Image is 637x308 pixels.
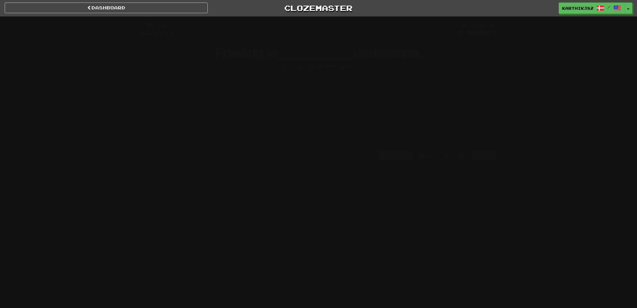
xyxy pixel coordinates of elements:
[458,30,467,35] span: 75 %
[256,84,259,93] span: i
[361,84,405,93] span: forbrugere
[415,150,438,161] button: Help!
[358,120,408,129] span: beregninger
[166,29,172,37] span: 0
[458,30,497,36] div: Mastered
[323,111,439,138] button: 4.beregninger
[230,123,234,128] small: 3 .
[5,3,208,13] a: Dashboard
[279,45,352,60] span: __________
[471,150,497,161] button: Report
[140,64,497,70] div: France is in [GEOGRAPHIC_DATA].
[253,87,257,92] small: 1 .
[352,45,422,60] span: Vesteuropa.
[198,111,314,138] button: 3.vildledende
[559,3,624,14] a: karthik382 /
[140,31,163,37] span: Score:
[217,3,420,13] a: Clozemaster
[140,21,172,29] div: /
[378,150,412,161] button: End Round
[198,75,314,102] button: 1.i
[354,123,358,128] small: 4 .
[562,5,593,11] span: karthik382
[441,150,452,161] button: Round history (alt+y)
[233,120,282,129] span: vildledende
[607,5,610,9] span: /
[357,87,361,92] small: 2 .
[215,45,279,60] span: Frankrig er
[323,75,439,102] button: 2.forbrugere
